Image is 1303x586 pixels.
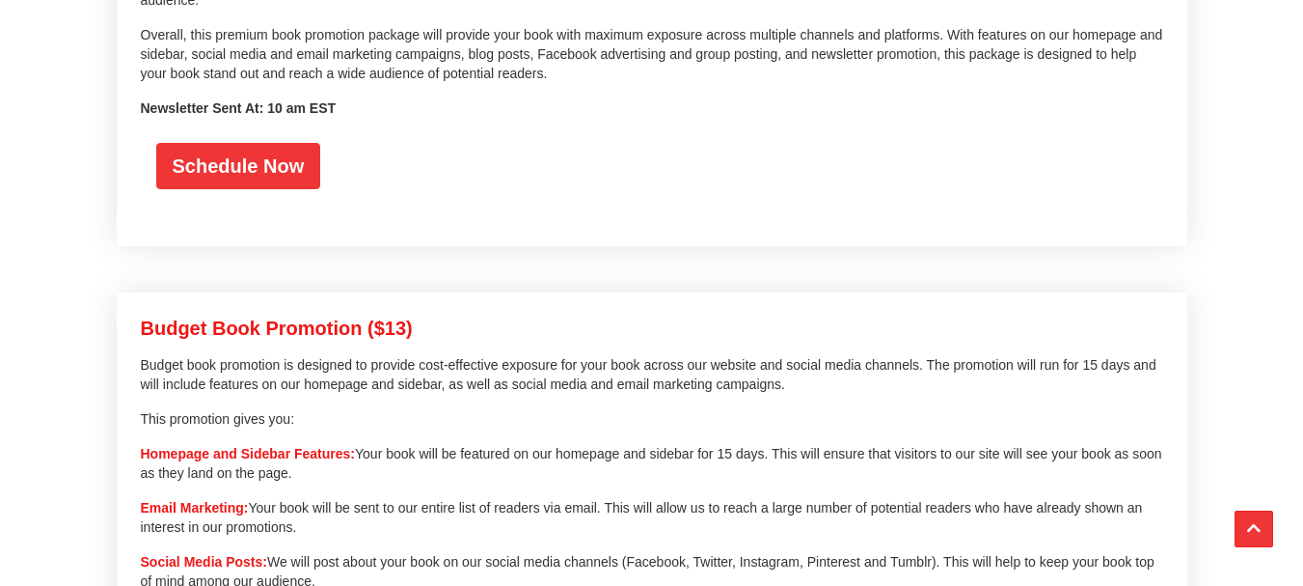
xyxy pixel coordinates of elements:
[141,500,249,516] b: Email Marketing:
[156,143,321,189] a: Schedule Now
[141,25,1163,83] p: Overall, this premium book promotion package will provide your book with maximum exposure across ...
[141,355,1163,394] p: Budget book promotion is designed to provide cost-effective exposure for your book across our web...
[141,100,337,116] strong: Newsletter Sent At: 10 am EST
[141,444,1163,483] p: Your book will be featured on our homepage and sidebar for 15 days. This will ensure that visitor...
[1235,511,1273,547] button: Scroll Top
[141,446,356,461] b: Homepage and Sidebar Features:
[141,498,1163,537] p: Your book will be sent to our entire list of readers via email. This will allow us to reach a lar...
[141,554,267,570] b: Social Media Posts:
[141,317,1163,340] h2: Budget Book Promotion ($13)
[141,409,1163,429] p: This promotion gives you:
